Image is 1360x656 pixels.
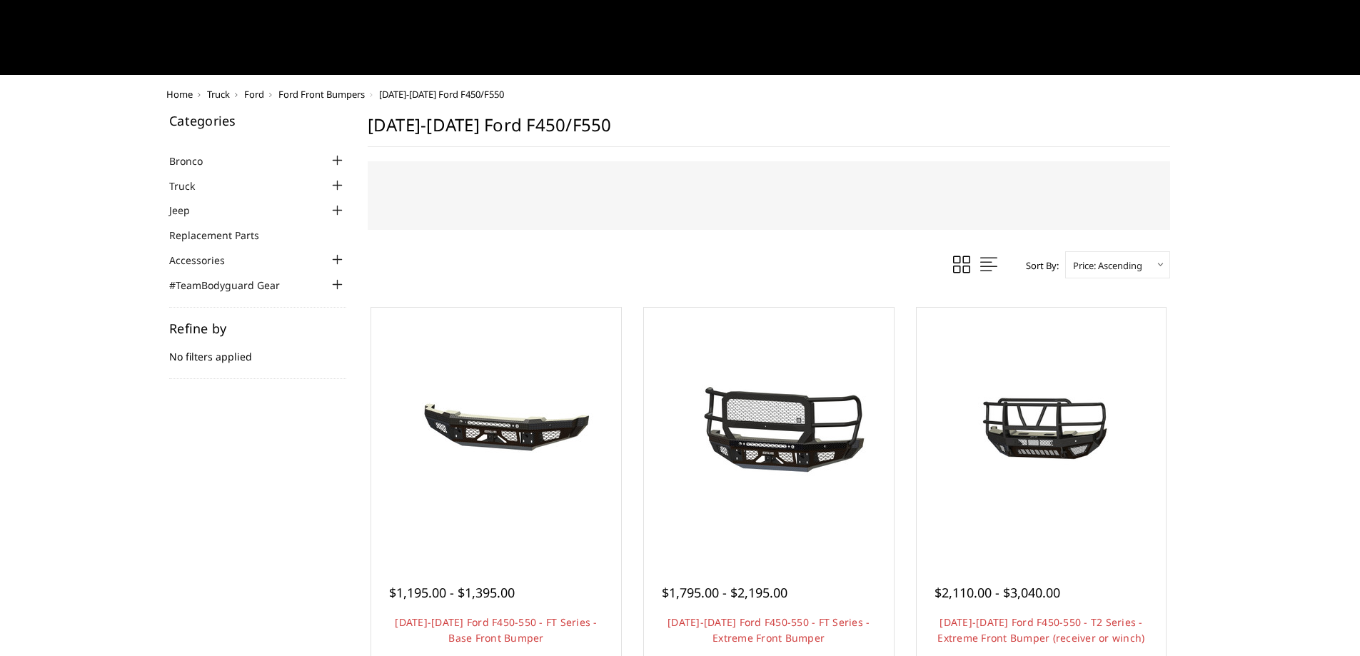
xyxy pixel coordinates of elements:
[382,379,610,486] img: 2023-2025 Ford F450-550 - FT Series - Base Front Bumper
[455,46,513,74] a: shop all
[648,311,890,554] a: 2023-2025 Ford F450-550 - FT Series - Extreme Front Bumper 2023-2025 Ford F450-550 - FT Series - ...
[893,39,1019,64] button: Select Your Vehicle
[927,368,1155,496] img: 2023-2025 Ford F450-550 - T2 Series - Extreme Front Bumper (receiver or winch)
[278,88,365,101] a: Ford Front Bumpers
[920,311,1163,554] a: 2023-2025 Ford F450-550 - T2 Series - Extreme Front Bumper (receiver or winch)
[1140,46,1151,56] span: 0
[709,46,771,74] a: SEMA Show
[395,615,597,645] a: [DATE]-[DATE] Ford F450-550 - FT Series - Base Front Bumper
[368,114,1170,147] h1: [DATE]-[DATE] Ford F450/F550
[169,322,346,335] h5: Refine by
[1018,255,1059,276] label: Sort By:
[935,584,1060,601] span: $2,110.00 - $3,040.00
[1063,44,1109,57] span: Account
[379,88,504,101] span: [DATE]-[DATE] Ford F450/F550
[169,253,243,268] a: Accessories
[662,584,787,601] span: $1,795.00 - $2,195.00
[1063,32,1109,71] a: Account
[166,36,320,66] img: BODYGUARD BUMPERS
[169,322,346,379] div: No filters applied
[800,46,829,74] a: News
[169,203,208,218] a: Jeep
[760,7,807,21] a: More Info
[244,88,264,101] a: Ford
[169,278,298,293] a: #TeamBodyguard Gear
[169,153,221,168] a: Bronco
[375,311,618,554] a: 2023-2025 Ford F450-550 - FT Series - Base Front Bumper
[166,88,193,101] a: Home
[627,46,681,74] a: Dealers
[169,114,346,127] h5: Categories
[396,46,426,74] a: Home
[1007,44,1012,59] span: ▾
[542,46,598,74] a: Support
[169,178,213,193] a: Truck
[169,228,277,243] a: Replacement Parts
[389,584,515,601] span: $1,195.00 - $1,395.00
[1114,32,1151,71] a: Cart 0
[207,88,230,101] a: Truck
[1114,44,1138,57] span: Cart
[937,615,1144,645] a: [DATE]-[DATE] Ford F450-550 - T2 Series - Extreme Front Bumper (receiver or winch)
[668,615,870,645] a: [DATE]-[DATE] Ford F450-550 - FT Series - Extreme Front Bumper
[907,44,997,59] span: Select Your Vehicle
